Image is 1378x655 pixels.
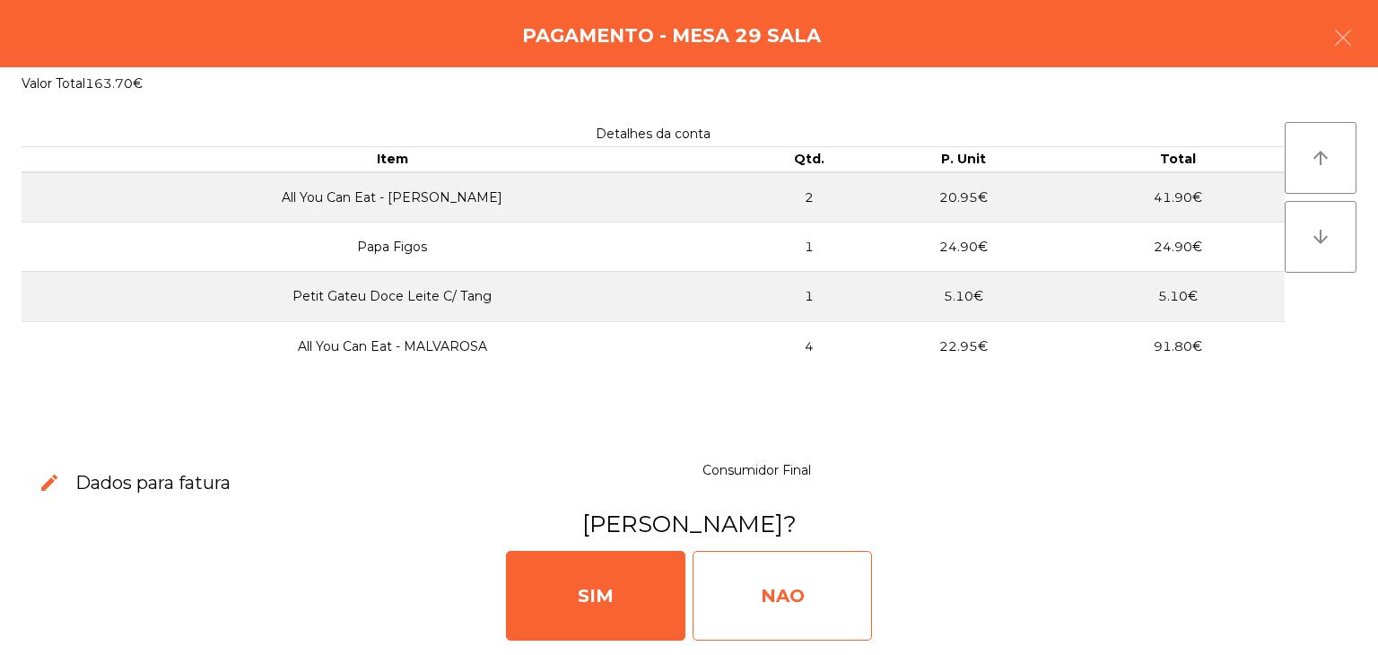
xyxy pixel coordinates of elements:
[763,321,856,371] td: 4
[21,508,1357,540] h3: [PERSON_NAME]?
[702,462,811,478] span: Consumidor Final
[856,272,1070,321] td: 5.10€
[1310,147,1331,169] i: arrow_upward
[1070,223,1285,272] td: 24.90€
[22,172,763,223] td: All You Can Eat - [PERSON_NAME]
[856,223,1070,272] td: 24.90€
[1285,122,1356,194] button: arrow_upward
[1070,172,1285,223] td: 41.90€
[22,272,763,321] td: Petit Gateu Doce Leite C/ Tang
[763,223,856,272] td: 1
[1285,201,1356,273] button: arrow_downward
[763,172,856,223] td: 2
[763,147,856,172] th: Qtd.
[763,272,856,321] td: 1
[856,321,1070,371] td: 22.95€
[85,75,143,92] span: 163.70€
[522,22,821,49] h4: Pagamento - Mesa 29 Sala
[22,223,763,272] td: Papa Figos
[75,470,231,495] h3: Dados para fatura
[856,172,1070,223] td: 20.95€
[506,551,685,641] div: SIM
[22,321,763,371] td: All You Can Eat - MALVAROSA
[693,551,872,641] div: NAO
[24,458,75,509] button: edit
[1310,226,1331,248] i: arrow_downward
[1070,272,1285,321] td: 5.10€
[22,75,85,92] span: Valor Total
[596,126,711,142] span: Detalhes da conta
[856,147,1070,172] th: P. Unit
[39,472,60,493] span: edit
[1070,147,1285,172] th: Total
[22,147,763,172] th: Item
[1070,321,1285,371] td: 91.80€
